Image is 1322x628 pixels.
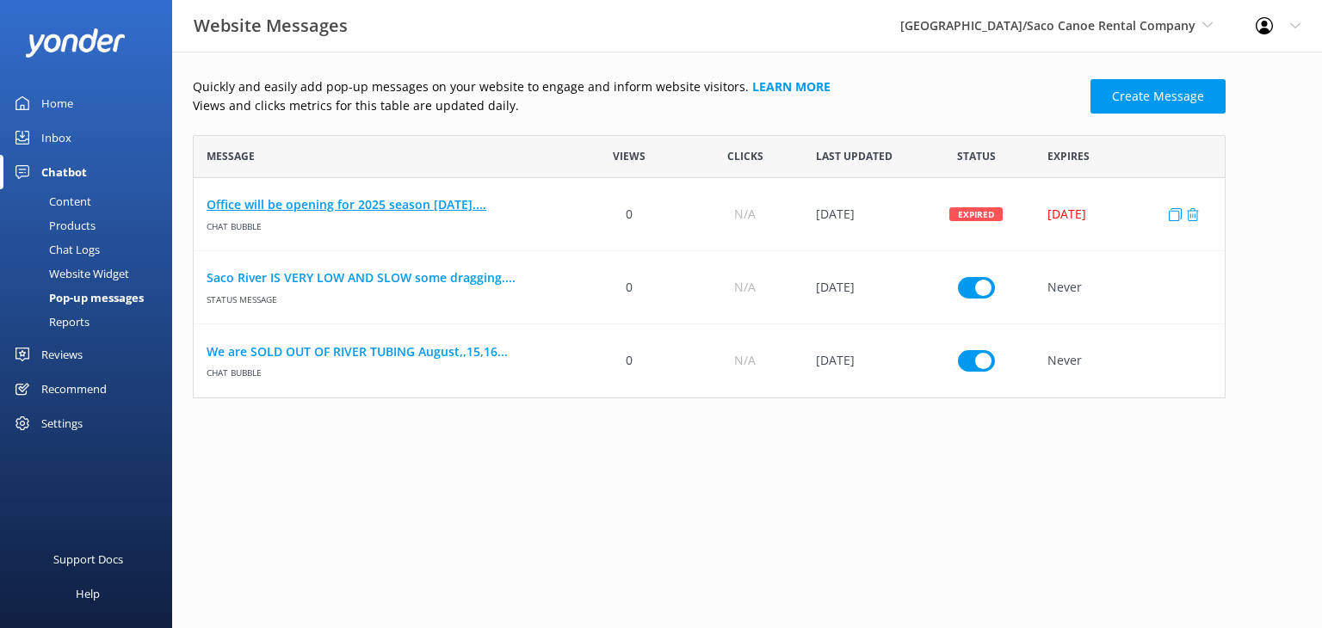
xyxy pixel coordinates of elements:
[193,324,1226,397] div: row
[571,324,687,397] div: 0
[194,12,348,40] h3: Website Messages
[10,286,172,310] a: Pop-up messages
[10,237,100,262] div: Chat Logs
[727,148,763,164] span: Clicks
[1035,251,1225,324] div: Never
[734,351,756,370] span: N/A
[734,205,756,224] span: N/A
[41,337,83,372] div: Reviews
[10,310,172,334] a: Reports
[734,278,756,297] span: N/A
[53,542,123,576] div: Support Docs
[26,28,125,57] img: yonder-white-logo.png
[10,262,172,286] a: Website Widget
[949,207,1003,221] div: Expired
[193,96,1080,115] p: Views and clicks metrics for this table are updated daily.
[76,576,100,611] div: Help
[571,178,687,251] div: 0
[207,342,559,361] a: We are SOLD OUT OF RIVER TUBING August,,15,16...
[207,195,559,214] a: Office will be opening for 2025 season [DATE]....
[10,262,129,286] div: Website Widget
[193,251,1226,324] div: row
[957,148,996,164] span: Status
[571,251,687,324] div: 0
[803,251,918,324] div: 17 Aug 2025
[207,268,559,287] a: Saco River IS VERY LOW AND SLOW some dragging....
[10,310,90,334] div: Reports
[1090,79,1226,114] a: Create Message
[613,148,646,164] span: Views
[10,286,144,310] div: Pop-up messages
[193,178,1226,397] div: grid
[803,324,918,397] div: 15 Aug 2025
[41,86,73,120] div: Home
[41,120,71,155] div: Inbox
[816,148,893,164] span: Last updated
[752,78,831,95] a: Learn more
[41,155,87,189] div: Chatbot
[41,372,107,406] div: Recommend
[10,213,172,237] a: Products
[10,213,96,237] div: Products
[207,287,559,305] span: Status message
[207,148,255,164] span: Message
[803,178,918,251] div: 26 Mar 2025
[207,361,559,379] span: Chat bubble
[193,178,1226,251] div: row
[41,406,83,440] div: Settings
[10,189,91,213] div: Content
[193,77,1080,96] p: Quickly and easily add pop-up messages on your website to engage and inform website visitors.
[1035,324,1225,397] div: Never
[1047,205,1202,224] div: [DATE]
[1047,148,1090,164] span: Expires
[900,17,1195,34] span: [GEOGRAPHIC_DATA]/Saco Canoe Rental Company
[207,214,559,232] span: Chat bubble
[10,237,172,262] a: Chat Logs
[10,189,172,213] a: Content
